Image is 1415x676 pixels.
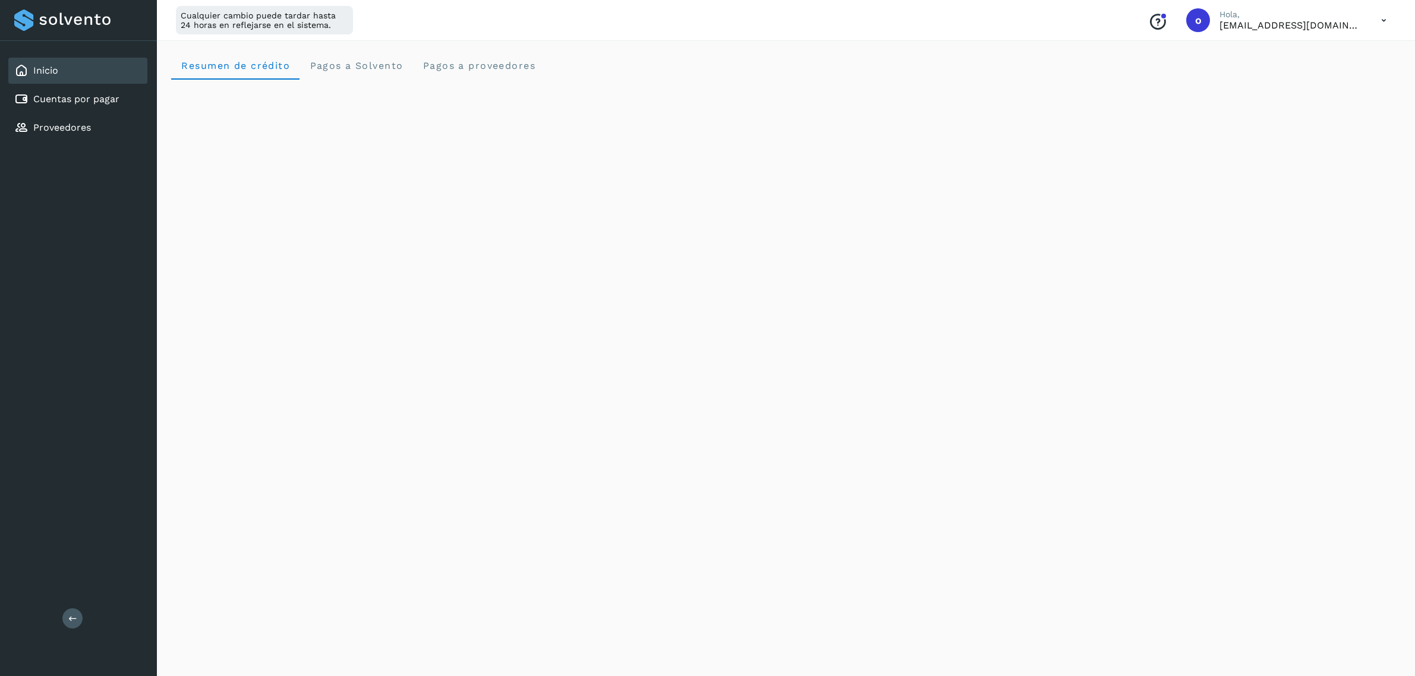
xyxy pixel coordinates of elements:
div: Inicio [8,58,147,84]
p: orlando@rfllogistics.com.mx [1219,20,1362,31]
a: Inicio [33,65,58,76]
span: Resumen de crédito [181,60,290,71]
div: Cuentas por pagar [8,86,147,112]
span: Pagos a Solvento [309,60,403,71]
a: Cuentas por pagar [33,93,119,105]
div: Proveedores [8,115,147,141]
span: Pagos a proveedores [422,60,535,71]
a: Proveedores [33,122,91,133]
div: Cualquier cambio puede tardar hasta 24 horas en reflejarse en el sistema. [176,6,353,34]
p: Hola, [1219,10,1362,20]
